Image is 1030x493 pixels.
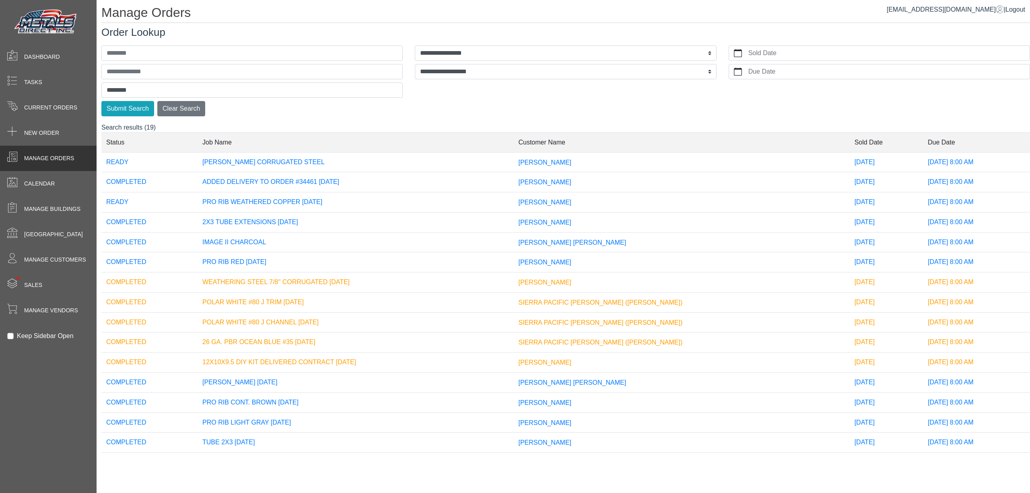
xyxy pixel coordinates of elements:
td: [DATE] 8:00 AM [923,192,1030,212]
td: Status [101,132,198,152]
td: [DATE] [850,453,923,476]
span: Current Orders [24,103,77,112]
td: [DATE] [850,433,923,453]
td: [DATE] [850,272,923,293]
td: [DATE] [850,332,923,353]
td: [DATE] 8:00 AM [923,353,1030,373]
span: [EMAIL_ADDRESS][DOMAIN_NAME] [887,6,1004,13]
span: [PERSON_NAME] [518,259,571,266]
span: SIERRA PACIFIC [PERSON_NAME] ([PERSON_NAME]) [518,319,682,326]
td: [DATE] 8:00 AM [923,433,1030,453]
td: [DATE] 8:00 AM [923,172,1030,192]
td: [DATE] 8:00 AM [923,332,1030,353]
td: Sold Date [850,132,923,152]
td: COMPLETED [101,172,198,192]
td: COMPLETED [101,373,198,393]
td: PRO RIB CONT. BROWN [DATE] [198,392,513,413]
td: COMPLETED [101,392,198,413]
span: [PERSON_NAME] [518,399,571,406]
span: Manage Vendors [24,306,78,315]
td: [DATE] 8:00 AM [923,252,1030,272]
td: READY [101,192,198,212]
span: SIERRA PACIFIC [PERSON_NAME] ([PERSON_NAME]) [518,299,682,306]
span: Calendar [24,179,55,188]
span: Dashboard [24,53,60,61]
td: POLAR WHITE #80 J CHANNEL [DATE] [198,312,513,332]
div: Search results (19) [101,123,1030,454]
span: Manage Orders [24,154,74,163]
td: PRO RIB LIGHT GRAY [DATE] [198,413,513,433]
span: [PERSON_NAME] [518,419,571,426]
td: [DATE] [850,172,923,192]
td: [DATE] 8:00 AM [923,212,1030,232]
td: [DATE] 8:00 AM [923,152,1030,172]
td: COMPLETED [101,453,198,476]
td: [PERSON_NAME] [DATE] [198,373,513,393]
td: [DATE] [850,353,923,373]
span: [PERSON_NAME] [518,359,571,366]
span: [PERSON_NAME] [518,439,571,446]
td: [DATE] 8:00 AM [923,232,1030,252]
td: [DATE] 8:00 AM [923,413,1030,433]
td: [DATE] [850,413,923,433]
button: Submit Search [101,101,154,116]
td: Job Name [198,132,513,152]
svg: calendar [734,49,742,57]
button: calendar [729,64,747,79]
label: Keep Sidebar Open [17,331,74,341]
td: PRO RIB WEATHERED COPPER [DATE] [198,192,513,212]
td: ADDED DELIVERY TO ORDER #34461 [DATE] [198,172,513,192]
button: calendar [729,46,747,60]
td: [DATE] [850,152,923,172]
img: Metals Direct Inc Logo [12,7,80,37]
td: [DATE] [850,232,923,252]
td: COMPLETED [101,232,198,252]
td: COMPLETED [101,332,198,353]
span: [PERSON_NAME] [518,219,571,226]
td: [DATE] 8:00 AM [923,373,1030,393]
td: [DATE] [850,192,923,212]
div: | [887,5,1025,14]
td: POLAR WHITE #80 J TRIM [DATE] [198,292,513,312]
svg: calendar [734,68,742,76]
span: SIERRA PACIFIC [PERSON_NAME] ([PERSON_NAME]) [518,339,682,346]
td: [DATE] 8:00 AM [923,312,1030,332]
span: New Order [24,129,59,137]
span: Manage Customers [24,256,86,264]
td: COMPLETED [101,353,198,373]
td: [DATE] [850,312,923,332]
td: [DATE] 8:00 AM [923,392,1030,413]
td: TUBE 2X3 [DATE] [198,433,513,453]
h3: Order Lookup [101,26,1030,39]
span: Logout [1005,6,1025,13]
td: PRO RIB RED [DATE] [198,252,513,272]
td: [DATE] [850,292,923,312]
td: COMPLETED [101,413,198,433]
td: COMPLETED [101,312,198,332]
span: [PERSON_NAME] [PERSON_NAME] [518,239,626,245]
td: Due Date [923,132,1030,152]
td: [DATE] [850,373,923,393]
td: COMPLETED [101,433,198,453]
td: Customer Name [513,132,849,152]
span: Sales [24,281,42,289]
span: [PERSON_NAME] [518,199,571,206]
td: [DATE] 8:00 AM [923,272,1030,293]
td: COMPLETED [101,272,198,293]
td: [DATE] [850,252,923,272]
label: Sold Date [747,46,1030,60]
span: Manage Buildings [24,205,80,213]
td: [DATE] 8:00 AM [923,453,1030,476]
span: [PERSON_NAME] [518,179,571,186]
span: [PERSON_NAME] [518,159,571,165]
td: [DATE] 8:00 AM [923,292,1030,312]
td: READY [101,152,198,172]
td: 2X3 TUBE EXTENSIONS [DATE] [198,212,513,232]
td: COMPLETED [101,212,198,232]
span: [GEOGRAPHIC_DATA] [24,230,83,239]
button: Clear Search [157,101,205,116]
td: 26 GA. PBR OCEAN BLUE #35 [DATE] [198,332,513,353]
span: [PERSON_NAME] [PERSON_NAME] [518,379,626,386]
td: [PERSON_NAME] RIDGE CAP [198,453,513,476]
td: [DATE] [850,392,923,413]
